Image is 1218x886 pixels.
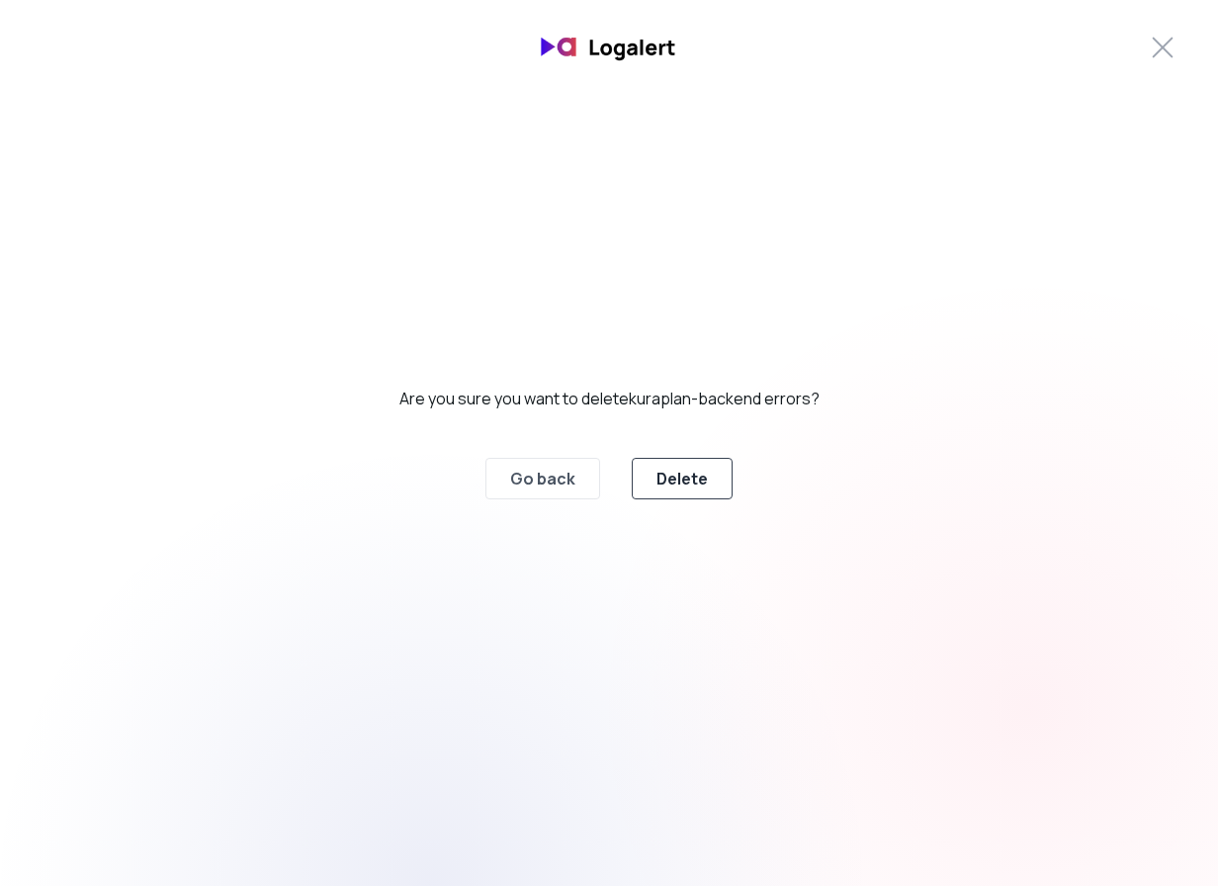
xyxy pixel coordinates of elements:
div: Go back [510,467,575,490]
button: Go back [485,458,600,499]
div: Are you sure you want to delete kuraplan-backend errors ? [399,387,820,410]
div: Delete [656,467,708,490]
button: Delete [632,458,733,499]
img: banner logo [530,24,688,70]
